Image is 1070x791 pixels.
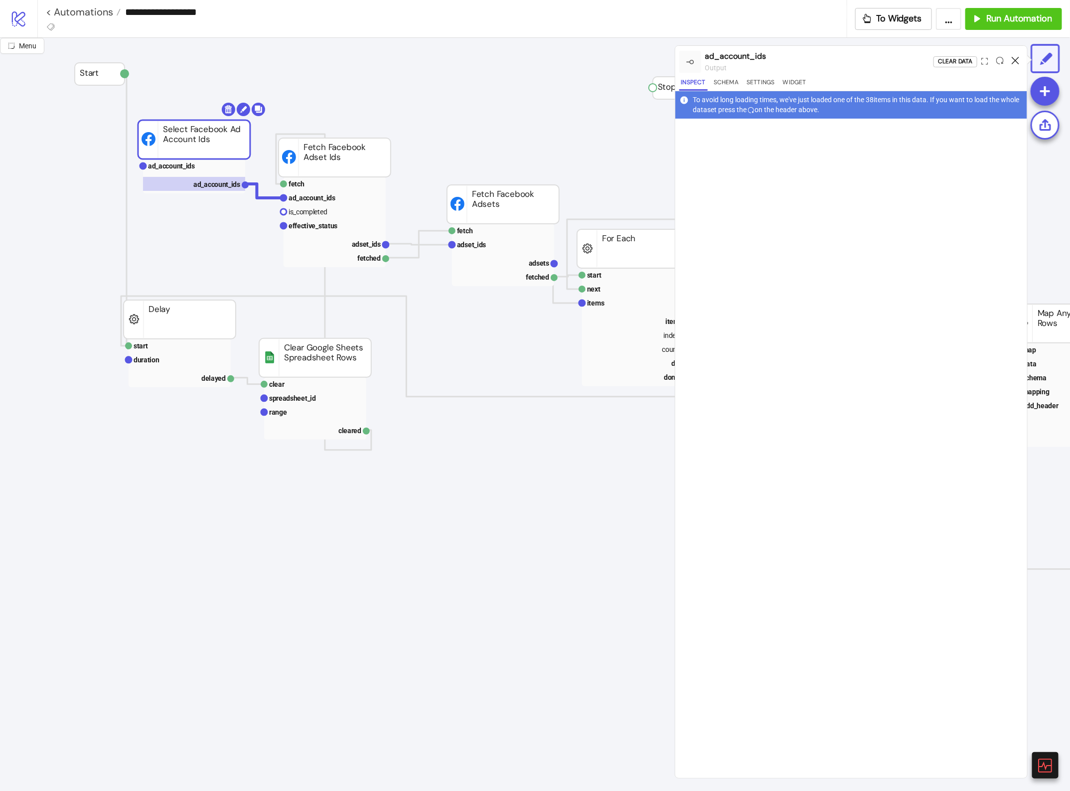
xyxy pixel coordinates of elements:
a: < Automations [46,7,121,17]
text: adset_ids [457,241,486,249]
span: radius-bottomright [8,42,15,49]
text: adsets [529,259,550,267]
text: mapping [1023,388,1050,396]
text: start [134,342,148,350]
text: data [1023,360,1037,368]
text: adset_ids [352,240,381,248]
text: start [587,271,602,279]
button: Schema [712,77,741,91]
text: map [1023,346,1036,354]
button: Settings [745,77,777,91]
text: ad_account_ids [148,162,195,170]
text: ad_account_ids [289,194,335,202]
text: add_header [1023,402,1059,410]
text: effective_status [289,222,338,230]
button: Clear Data [933,56,977,67]
text: spreadsheet_id [269,394,316,402]
text: count [662,345,679,353]
div: Clear Data [938,56,973,67]
div: To avoid long loading times, we've just loaded one of the 38 items in this data. If you want to l... [693,95,1024,115]
button: To Widgets [855,8,932,30]
span: Menu [19,42,36,50]
text: duration [134,356,159,364]
span: expand [981,58,988,65]
text: range [269,408,287,416]
text: index [663,331,679,339]
text: next [587,285,601,293]
text: is_completed [289,208,327,216]
text: schema [1023,374,1047,382]
text: items [587,299,605,307]
text: ad_account_ids [193,180,240,188]
span: To Widgets [877,13,922,24]
text: fetch [457,227,473,235]
text: fetch [289,180,305,188]
div: output [705,62,934,73]
text: clear [269,380,285,388]
button: Widget [781,77,808,91]
text: item [665,317,679,325]
span: Run Automation [986,13,1052,24]
div: ad_account_ids [705,50,934,62]
button: Run Automation [965,8,1062,30]
button: Inspect [679,77,708,91]
button: ... [936,8,961,30]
